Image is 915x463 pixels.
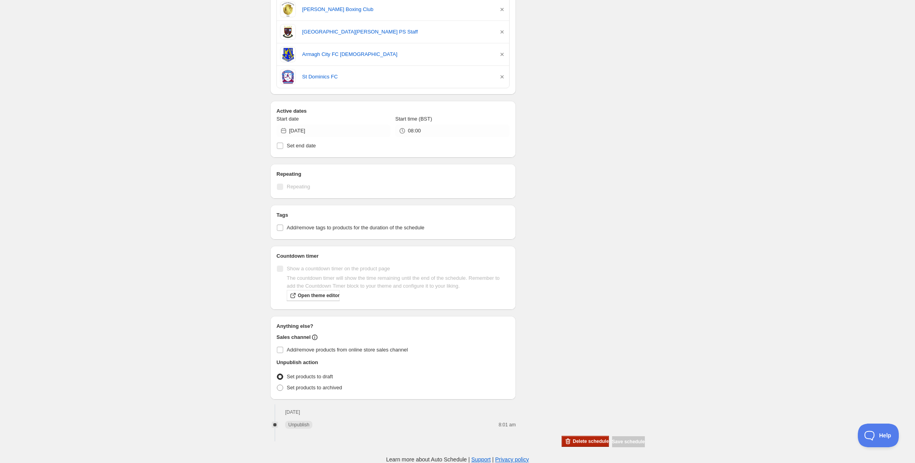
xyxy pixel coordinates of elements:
a: St Dominics FC [302,73,492,81]
span: Open theme editor [298,292,340,299]
h2: Unpublish action [276,359,318,366]
a: [GEOGRAPHIC_DATA][PERSON_NAME] PS Staff [302,28,492,36]
iframe: Toggle Customer Support [858,424,899,447]
p: 8:01 am [480,422,516,428]
span: Unpublish [288,422,309,428]
span: Add/remove products from online store sales channel [287,347,408,353]
span: Show a countdown timer on the product page [287,266,390,271]
h2: Anything else? [276,322,510,330]
span: Delete schedule [573,438,609,444]
a: Privacy policy [495,456,529,463]
span: Set products to archived [287,385,342,390]
span: Add/remove tags to products for the duration of the schedule [287,225,424,231]
span: Repeating [287,184,310,190]
span: Start date [276,116,299,122]
h2: [DATE] [285,409,477,415]
p: The countdown timer will show the time remaining until the end of the schedule. Remember to add t... [287,274,510,290]
span: Start time (BST) [395,116,432,122]
h2: Repeating [276,170,510,178]
h2: Tags [276,211,510,219]
button: Delete schedule [562,436,609,447]
span: Set products to draft [287,374,333,379]
a: Armagh City FC [DEMOGRAPHIC_DATA] [302,50,492,58]
h2: Sales channel [276,333,311,341]
span: Set end date [287,143,316,149]
a: Open theme editor [287,290,340,301]
h2: Active dates [276,107,510,115]
a: [PERSON_NAME] Boxing Club [302,6,492,13]
h2: Countdown timer [276,252,510,260]
a: Support [471,456,491,463]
